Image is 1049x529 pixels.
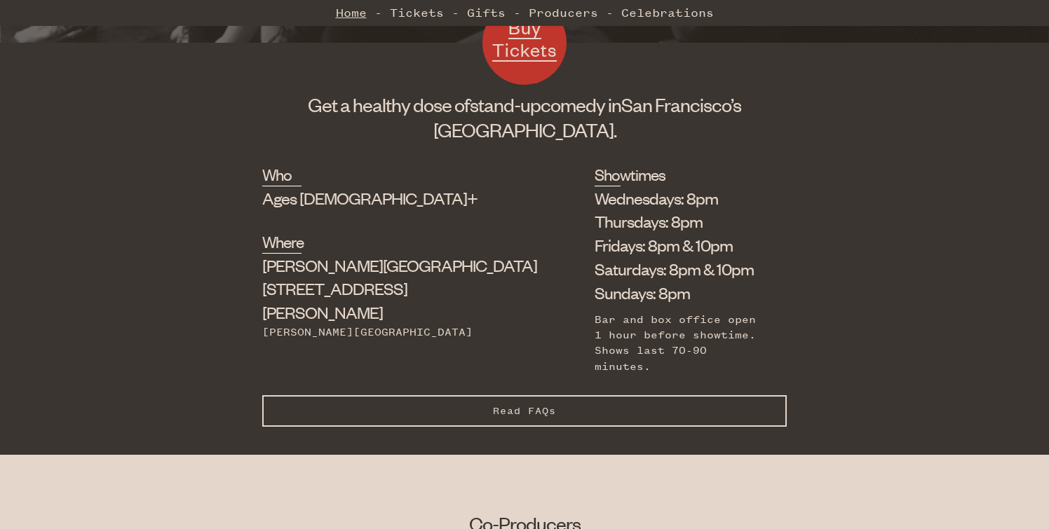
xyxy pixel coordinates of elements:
[482,1,567,85] a: Buy Tickets
[595,209,766,233] li: Thursdays: 8pm
[595,163,621,186] h2: Showtimes
[595,312,766,375] div: Bar and box office open 1 hour before showtime. Shows last 70-90 minutes.
[262,254,537,275] span: [PERSON_NAME][GEOGRAPHIC_DATA]
[262,163,302,186] h2: Who
[262,395,787,427] button: Read FAQs
[595,281,766,305] li: Sundays: 8pm
[262,324,524,340] div: [PERSON_NAME][GEOGRAPHIC_DATA]
[493,405,556,417] span: Read FAQs
[433,118,616,142] span: [GEOGRAPHIC_DATA].
[262,186,524,210] div: Ages [DEMOGRAPHIC_DATA]+
[262,254,524,324] div: [STREET_ADDRESS][PERSON_NAME]
[595,186,766,210] li: Wednesdays: 8pm
[470,92,541,116] span: stand-up
[262,92,787,142] h1: Get a healthy dose of comedy in
[595,233,766,257] li: Fridays: 8pm & 10pm
[621,92,741,116] span: San Francisco’s
[595,257,766,281] li: Saturdays: 8pm & 10pm
[492,15,557,61] span: Buy Tickets
[262,231,302,253] h2: Where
